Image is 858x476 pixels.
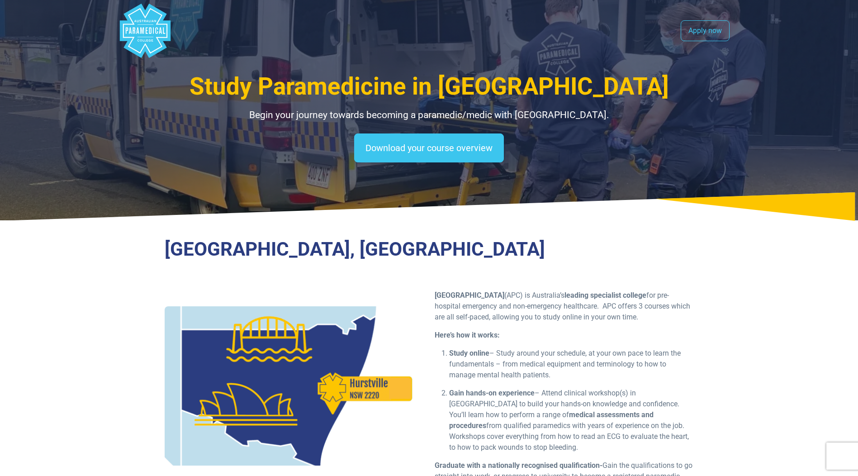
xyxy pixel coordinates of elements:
[435,290,694,323] p: (APC) is Australia’s for pre-hospital emergency and non-emergency healthcare. APC offers 3 course...
[118,4,172,58] div: Australian Paramedical College
[449,389,679,419] span: – Attend clinical workshop(s) in [GEOGRAPHIC_DATA] to build your hands-on knowledge and confidenc...
[564,291,646,300] strong: leading specialist college
[449,421,689,452] span: from qualified paramedics with years of experience on the job. Workshops cover everything from ho...
[354,133,504,162] a: Download your course overview
[190,72,669,100] span: Study Paramedicine in [GEOGRAPHIC_DATA]
[449,389,535,397] strong: Gain hands-on experience
[449,349,489,357] b: Study online
[165,238,694,261] h3: [GEOGRAPHIC_DATA], [GEOGRAPHIC_DATA]
[435,461,602,470] strong: Graduate with a nationally recognised qualification-
[681,20,730,41] a: Apply now
[435,291,504,300] strong: [GEOGRAPHIC_DATA]
[165,108,694,123] p: Begin your journey towards becoming a paramedic/medic with [GEOGRAPHIC_DATA].
[449,349,681,379] span: – Study around your schedule, at your own pace to learn the fundamentals – from medical equipment...
[435,331,500,339] b: Here’s how it works:
[449,410,654,430] b: medical assessments and procedures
